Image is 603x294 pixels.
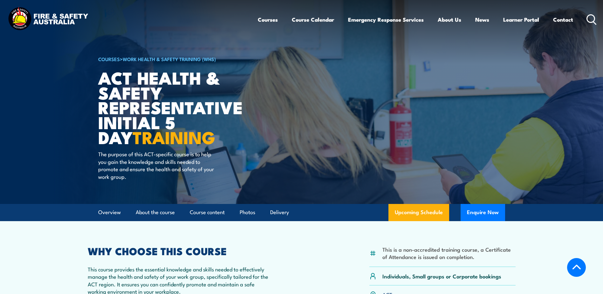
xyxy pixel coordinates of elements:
h2: WHY CHOOSE THIS COURSE [88,246,273,255]
a: About Us [438,11,461,28]
a: Course content [190,204,225,221]
a: Work Health & Safety Training (WHS) [123,55,216,62]
a: Overview [98,204,121,221]
a: Upcoming Schedule [388,204,449,221]
a: Delivery [270,204,289,221]
h6: > [98,55,255,63]
a: Photos [240,204,255,221]
a: Course Calendar [292,11,334,28]
a: Emergency Response Services [348,11,424,28]
p: Individuals, Small groups or Corporate bookings [382,272,501,280]
button: Enquire Now [461,204,505,221]
strong: TRAINING [133,123,215,150]
p: The purpose of this ACT-specific course is to help you gain the knowledge and skills needed to pr... [98,150,214,180]
h1: ACT Health & Safety Representative Initial 5 Day [98,70,255,144]
li: This is a non-accredited training course, a Certificate of Attendance is issued on completion. [382,246,516,261]
a: COURSES [98,55,120,62]
a: News [475,11,489,28]
a: Learner Portal [503,11,539,28]
a: Courses [258,11,278,28]
a: About the course [136,204,175,221]
a: Contact [553,11,573,28]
